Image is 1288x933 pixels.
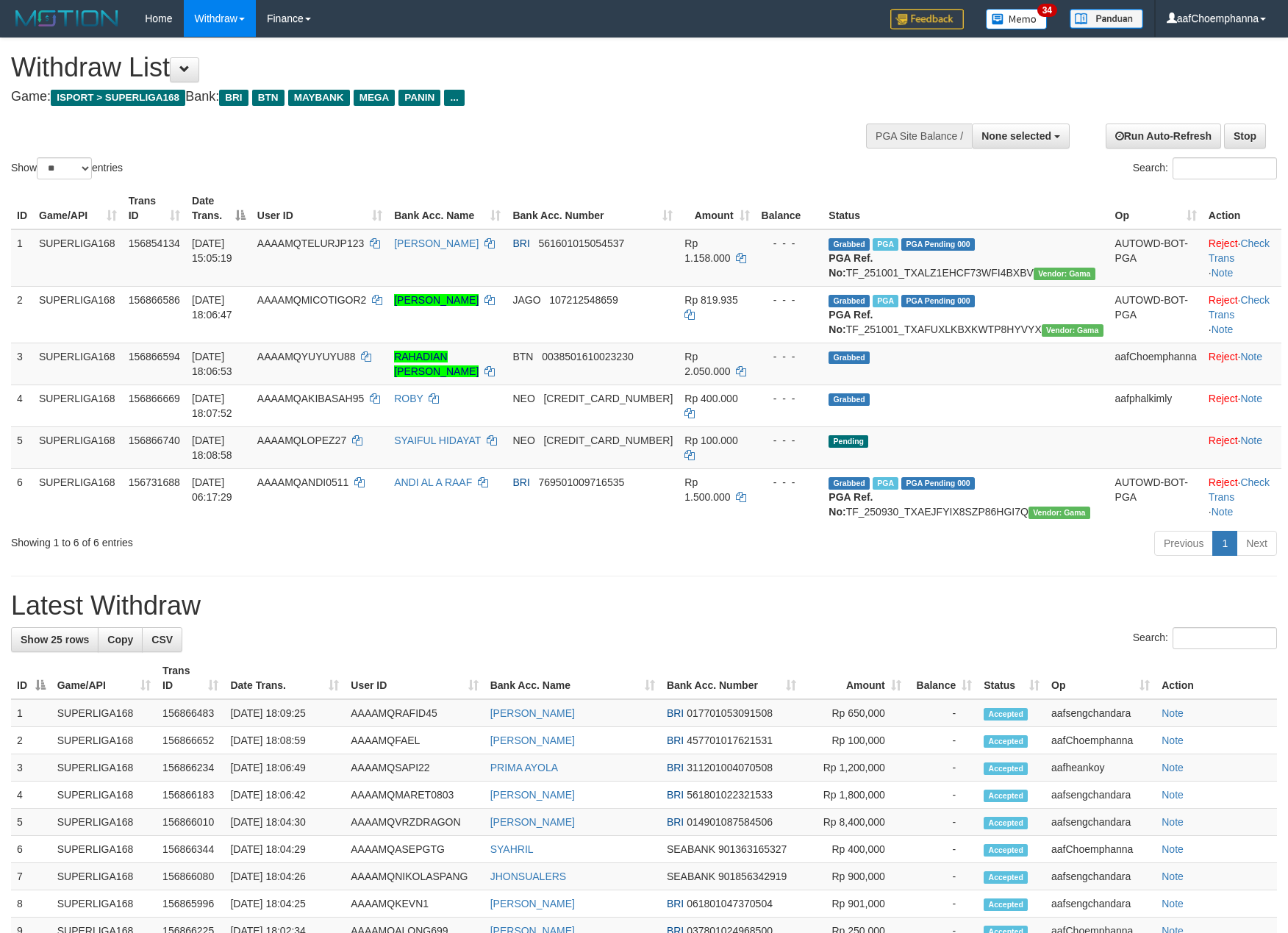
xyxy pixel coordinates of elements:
[33,426,123,468] td: SUPERLIGA168
[984,844,1028,857] span: Accepted
[11,782,51,809] td: 4
[224,809,345,836] td: [DATE] 18:04:30
[873,238,898,251] span: Marked by aafsengchandara
[667,762,684,773] span: BRI
[157,836,224,863] td: 156866344
[33,229,123,287] td: SUPERLIGA168
[151,634,173,646] span: CSV
[1203,343,1281,385] td: ·
[157,782,224,809] td: 156866183
[907,890,978,918] td: -
[224,836,345,863] td: [DATE] 18:04:29
[1034,268,1095,280] span: Vendor URL: https://trx31.1velocity.biz
[51,90,185,106] span: ISPORT > SUPERLIGA168
[345,699,484,727] td: AAAAMQRAFID45
[1156,657,1277,699] th: Action
[257,393,365,404] span: AAAAMQAKIBASAH95
[907,657,978,699] th: Balance: activate to sort column ascending
[684,294,737,306] span: Rp 819.935
[1203,229,1281,287] td: · ·
[684,351,730,377] span: Rp 2.050.000
[224,657,345,699] th: Date Trans.: activate to sort column ascending
[394,351,479,377] a: RAHADIAN [PERSON_NAME]
[490,707,575,719] a: [PERSON_NAME]
[11,229,33,287] td: 1
[1109,286,1203,343] td: AUTOWD-BOT-PGA
[543,435,673,446] span: Copy 5859459223534313 to clipboard
[192,435,232,461] span: [DATE] 18:08:58
[1209,351,1238,362] a: Reject
[11,53,844,82] h1: Withdraw List
[51,782,157,809] td: SUPERLIGA168
[1209,237,1238,249] a: Reject
[829,252,873,279] b: PGA Ref. No:
[1240,393,1262,404] a: Note
[157,890,224,918] td: 156865996
[802,836,907,863] td: Rp 400,000
[512,476,529,488] span: BRI
[11,890,51,918] td: 8
[1045,754,1156,782] td: aafheankoy
[907,727,978,754] td: -
[490,898,575,909] a: [PERSON_NAME]
[1212,267,1234,279] a: Note
[1109,229,1203,287] td: AUTOWD-BOT-PGA
[345,809,484,836] td: AAAAMQVRZDRAGON
[1173,157,1277,179] input: Search:
[11,157,123,179] label: Show entries
[11,343,33,385] td: 3
[490,734,575,746] a: [PERSON_NAME]
[186,187,251,229] th: Date Trans.: activate to sort column descending
[687,707,773,719] span: Copy 017701053091508 to clipboard
[1237,531,1277,556] a: Next
[873,295,898,307] span: Marked by aafsoycanthlai
[11,863,51,890] td: 7
[398,90,440,106] span: PANIN
[984,762,1028,775] span: Accepted
[1162,816,1184,828] a: Note
[756,187,823,229] th: Balance
[687,762,773,773] span: Copy 311201004070508 to clipboard
[512,435,534,446] span: NEO
[1162,871,1184,882] a: Note
[684,476,730,503] span: Rp 1.500.000
[257,294,367,306] span: AAAAMQMICOTIGOR2
[21,634,89,646] span: Show 25 rows
[490,871,566,882] a: JHONSUALERS
[51,754,157,782] td: SUPERLIGA168
[823,187,1109,229] th: Status
[687,816,773,828] span: Copy 014901087584506 to clipboard
[829,238,870,251] span: Grabbed
[1045,809,1156,836] td: aafsengchandara
[1162,707,1184,719] a: Note
[1106,124,1221,149] a: Run Auto-Refresh
[1209,294,1270,321] a: Check Trans
[11,529,526,550] div: Showing 1 to 6 of 6 entries
[11,627,99,652] a: Show 25 rows
[51,809,157,836] td: SUPERLIGA168
[354,90,396,106] span: MEGA
[543,393,673,404] span: Copy 5859459297850900 to clipboard
[684,237,730,264] span: Rp 1.158.000
[984,708,1028,721] span: Accepted
[1209,237,1270,264] a: Check Trans
[98,627,143,652] a: Copy
[1240,351,1262,362] a: Note
[687,898,773,909] span: Copy 061801047370504 to clipboard
[192,393,232,419] span: [DATE] 18:07:52
[661,657,802,699] th: Bank Acc. Number: activate to sort column ascending
[345,657,484,699] th: User ID: activate to sort column ascending
[907,863,978,890] td: -
[981,130,1051,142] span: None selected
[984,898,1028,911] span: Accepted
[444,90,464,106] span: ...
[986,9,1048,29] img: Button%20Memo.svg
[388,187,507,229] th: Bank Acc. Name: activate to sort column ascending
[51,727,157,754] td: SUPERLIGA168
[142,627,182,652] a: CSV
[129,351,180,362] span: 156866594
[1045,863,1156,890] td: aafsengchandara
[829,477,870,490] span: Grabbed
[762,391,817,406] div: - - -
[823,468,1109,525] td: TF_250930_TXAEJFYIX8SZP86HGI7Q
